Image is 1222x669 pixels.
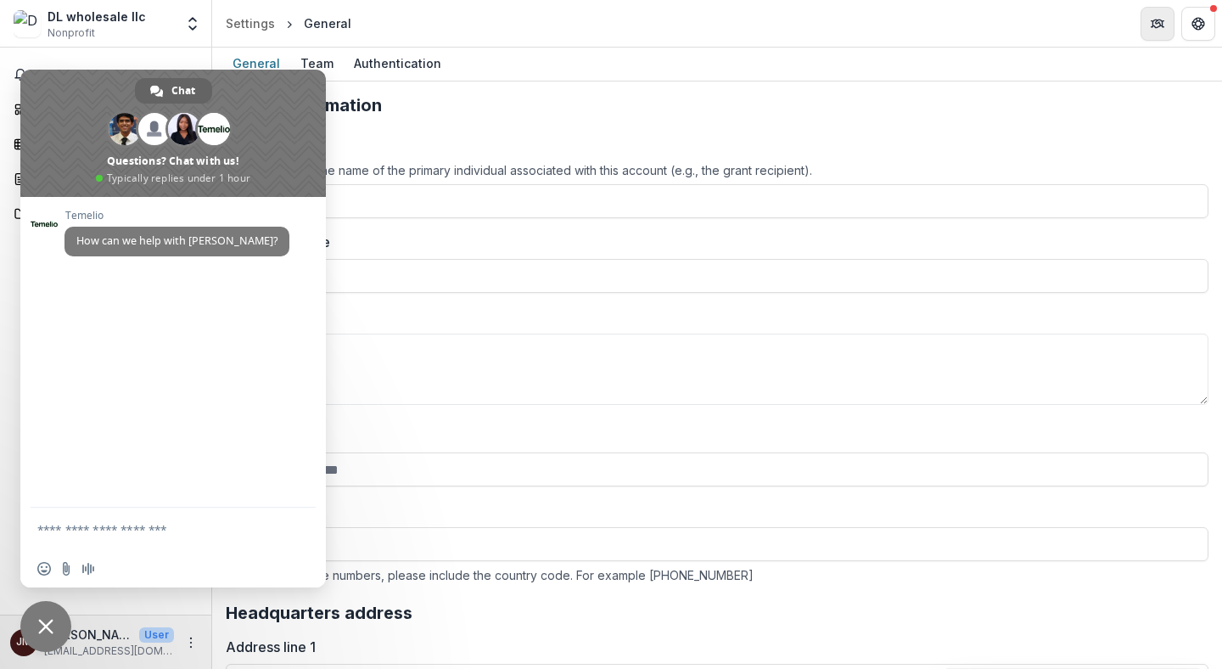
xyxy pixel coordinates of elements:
[7,165,205,193] a: Proposals
[7,130,205,158] a: Tasks
[81,562,95,576] span: Audio message
[226,425,1198,446] label: Website
[37,562,51,576] span: Insert an emoji
[226,95,1208,115] h2: Profile information
[7,95,205,123] a: Dashboard
[226,306,1198,327] label: Description
[171,78,195,104] span: Chat
[1141,7,1174,41] button: Partners
[44,644,174,659] p: [EMAIL_ADDRESS][DOMAIN_NAME]
[34,68,198,82] span: Notifications
[48,25,95,41] span: Nonprofit
[48,8,146,25] div: DL wholesale llc
[219,11,358,36] nav: breadcrumb
[44,626,132,644] p: [PERSON_NAME]
[16,637,31,648] div: Jose Melo
[226,48,287,81] a: General
[181,632,201,653] button: More
[7,200,205,228] a: Documents
[181,7,205,41] button: Open entity switcher
[76,233,277,248] span: How can we help with [PERSON_NAME]?
[59,562,73,576] span: Send a file
[226,163,1208,177] div: This represents the name of the primary individual associated with this account (e.g., the grant ...
[226,637,1198,657] label: Address line 1
[37,522,272,537] textarea: Compose your message...
[139,627,174,643] p: User
[294,48,340,81] a: Team
[226,500,1198,520] label: Phone number
[226,603,1208,623] h2: Headquarters address
[347,51,448,76] div: Authentication
[226,51,287,76] div: General
[135,78,212,104] div: Chat
[226,568,1208,582] div: For non-US phone numbers, please include the country code. For example [PHONE_NUMBER]
[304,14,351,32] div: General
[294,51,340,76] div: Team
[226,14,275,32] div: Settings
[64,210,289,222] span: Temelio
[347,48,448,81] a: Authentication
[14,10,41,37] img: DL wholesale llc
[20,601,71,652] div: Close chat
[1181,7,1215,41] button: Get Help
[219,11,282,36] a: Settings
[7,61,205,88] button: Notifications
